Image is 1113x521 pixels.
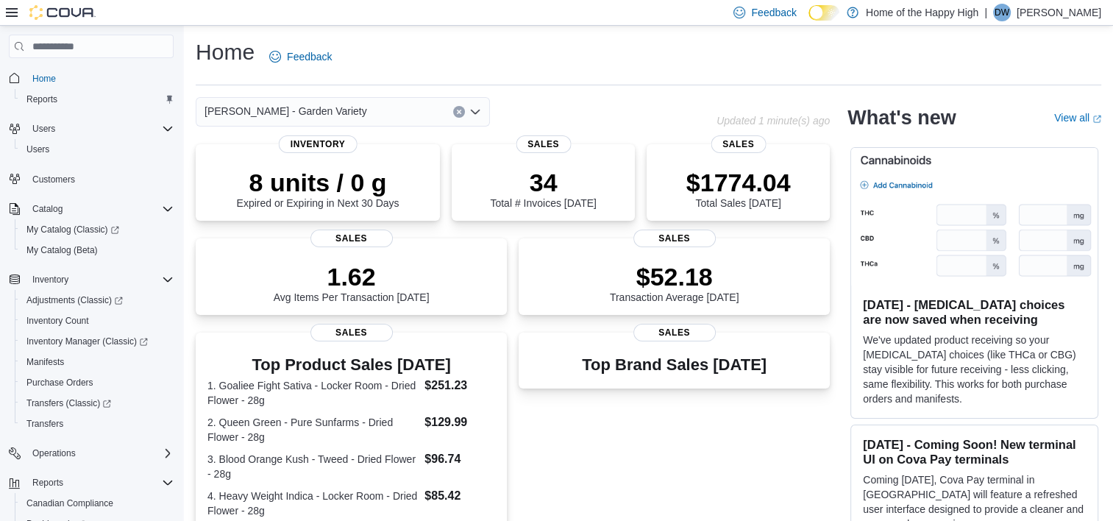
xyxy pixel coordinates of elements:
[3,169,179,190] button: Customers
[582,356,767,374] h3: Top Brand Sales [DATE]
[21,141,55,158] a: Users
[21,221,174,238] span: My Catalog (Classic)
[490,168,596,209] div: Total # Invoices [DATE]
[26,497,113,509] span: Canadian Compliance
[205,102,367,120] span: [PERSON_NAME] - Garden Variety
[21,333,174,350] span: Inventory Manager (Classic)
[21,394,174,412] span: Transfers (Classic)
[26,170,174,188] span: Customers
[3,443,179,464] button: Operations
[711,135,766,153] span: Sales
[310,230,393,247] span: Sales
[490,168,596,197] p: 34
[424,450,495,468] dd: $96.74
[26,68,174,87] span: Home
[207,415,419,444] dt: 2. Queen Green - Pure Sunfarms - Dried Flower - 28g
[15,139,179,160] button: Users
[1017,4,1101,21] p: [PERSON_NAME]
[847,106,956,130] h2: What's new
[3,472,179,493] button: Reports
[237,168,399,197] p: 8 units / 0 g
[686,168,791,197] p: $1774.04
[21,241,174,259] span: My Catalog (Beta)
[1092,115,1101,124] svg: External link
[808,5,839,21] input: Dark Mode
[15,414,179,434] button: Transfers
[26,200,174,218] span: Catalog
[207,378,419,408] dt: 1. Goaliee Fight Sativa - Locker Room - Dried Flower - 28g
[26,444,174,462] span: Operations
[21,415,69,433] a: Transfers
[424,414,495,431] dd: $129.99
[21,374,99,391] a: Purchase Orders
[15,290,179,311] a: Adjustments (Classic)
[26,70,62,88] a: Home
[26,271,74,288] button: Inventory
[15,352,179,372] button: Manifests
[29,5,96,20] img: Cova
[26,294,123,306] span: Adjustments (Classic)
[15,372,179,393] button: Purchase Orders
[21,333,154,350] a: Inventory Manager (Classic)
[26,224,119,235] span: My Catalog (Classic)
[21,374,174,391] span: Purchase Orders
[32,73,56,85] span: Home
[1054,112,1101,124] a: View allExternal link
[26,120,61,138] button: Users
[716,115,830,127] p: Updated 1 minute(s) ago
[15,493,179,514] button: Canadian Compliance
[453,106,465,118] button: Clear input
[26,356,64,368] span: Manifests
[32,203,63,215] span: Catalog
[15,219,179,240] a: My Catalog (Classic)
[32,274,68,286] span: Inventory
[32,123,55,135] span: Users
[610,262,739,291] p: $52.18
[26,200,68,218] button: Catalog
[21,415,174,433] span: Transfers
[21,495,119,512] a: Canadian Compliance
[26,377,93,389] span: Purchase Orders
[15,393,179,414] a: Transfers (Classic)
[21,291,129,309] a: Adjustments (Classic)
[3,269,179,290] button: Inventory
[310,324,393,341] span: Sales
[633,324,716,341] span: Sales
[26,336,148,347] span: Inventory Manager (Classic)
[21,353,70,371] a: Manifests
[21,394,117,412] a: Transfers (Classic)
[26,418,63,430] span: Transfers
[26,397,111,409] span: Transfers (Classic)
[424,487,495,505] dd: $85.42
[21,141,174,158] span: Users
[751,5,796,20] span: Feedback
[32,477,63,489] span: Reports
[424,377,495,394] dd: $251.23
[3,199,179,219] button: Catalog
[26,120,174,138] span: Users
[15,240,179,260] button: My Catalog (Beta)
[279,135,358,153] span: Inventory
[274,262,430,291] p: 1.62
[207,489,419,518] dt: 4. Heavy Weight Indica - Locker Room - Dried Flower - 28g
[26,171,81,188] a: Customers
[21,241,104,259] a: My Catalog (Beta)
[633,230,716,247] span: Sales
[469,106,481,118] button: Open list of options
[21,353,174,371] span: Manifests
[21,312,95,330] a: Inventory Count
[863,297,1086,327] h3: [DATE] - [MEDICAL_DATA] choices are now saved when receiving
[196,38,255,67] h1: Home
[995,4,1009,21] span: DW
[610,262,739,303] div: Transaction Average [DATE]
[21,91,63,108] a: Reports
[263,42,338,71] a: Feedback
[993,4,1011,21] div: Dane Watson
[15,311,179,331] button: Inventory Count
[21,312,174,330] span: Inventory Count
[21,495,174,512] span: Canadian Compliance
[32,447,76,459] span: Operations
[686,168,791,209] div: Total Sales [DATE]
[21,91,174,108] span: Reports
[26,474,174,492] span: Reports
